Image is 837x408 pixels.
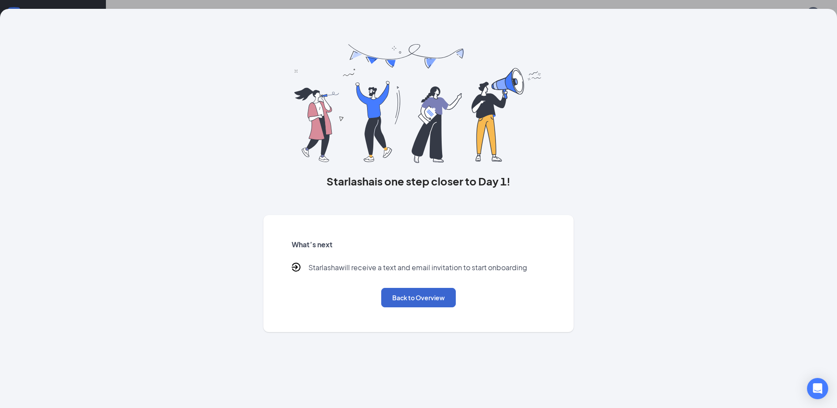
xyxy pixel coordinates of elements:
button: Back to Overview [381,288,456,307]
h3: Starlasha is one step closer to Day 1! [263,174,574,189]
div: Open Intercom Messenger [807,378,828,399]
p: Starlasha will receive a text and email invitation to start onboarding [308,263,527,274]
img: you are all set [294,44,543,163]
h5: What’s next [292,240,546,249]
